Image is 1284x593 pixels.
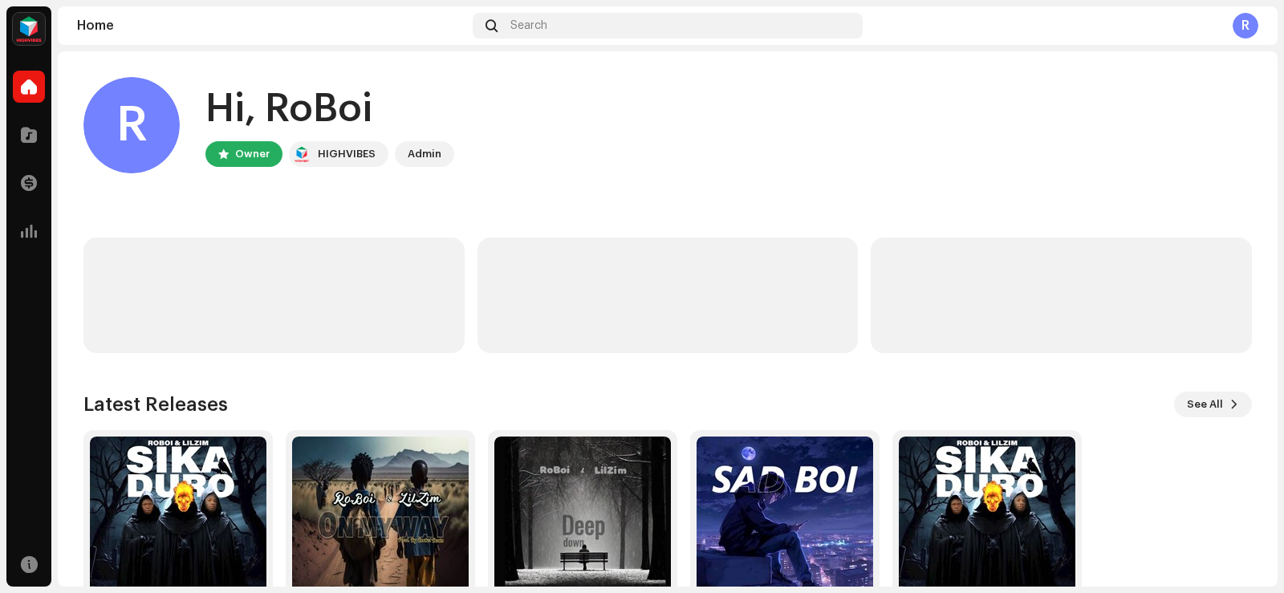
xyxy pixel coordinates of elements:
[13,13,45,45] img: feab3aad-9b62-475c-8caf-26f15a9573ee
[292,144,311,164] img: feab3aad-9b62-475c-8caf-26f15a9573ee
[1174,392,1252,417] button: See All
[408,144,441,164] div: Admin
[318,144,376,164] div: HIGHVIBES
[83,77,180,173] div: R
[1233,13,1258,39] div: R
[77,19,466,32] div: Home
[510,19,547,32] span: Search
[1187,388,1223,420] span: See All
[235,144,270,164] div: Owner
[83,392,228,417] h3: Latest Releases
[205,83,454,135] div: Hi, RoBoi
